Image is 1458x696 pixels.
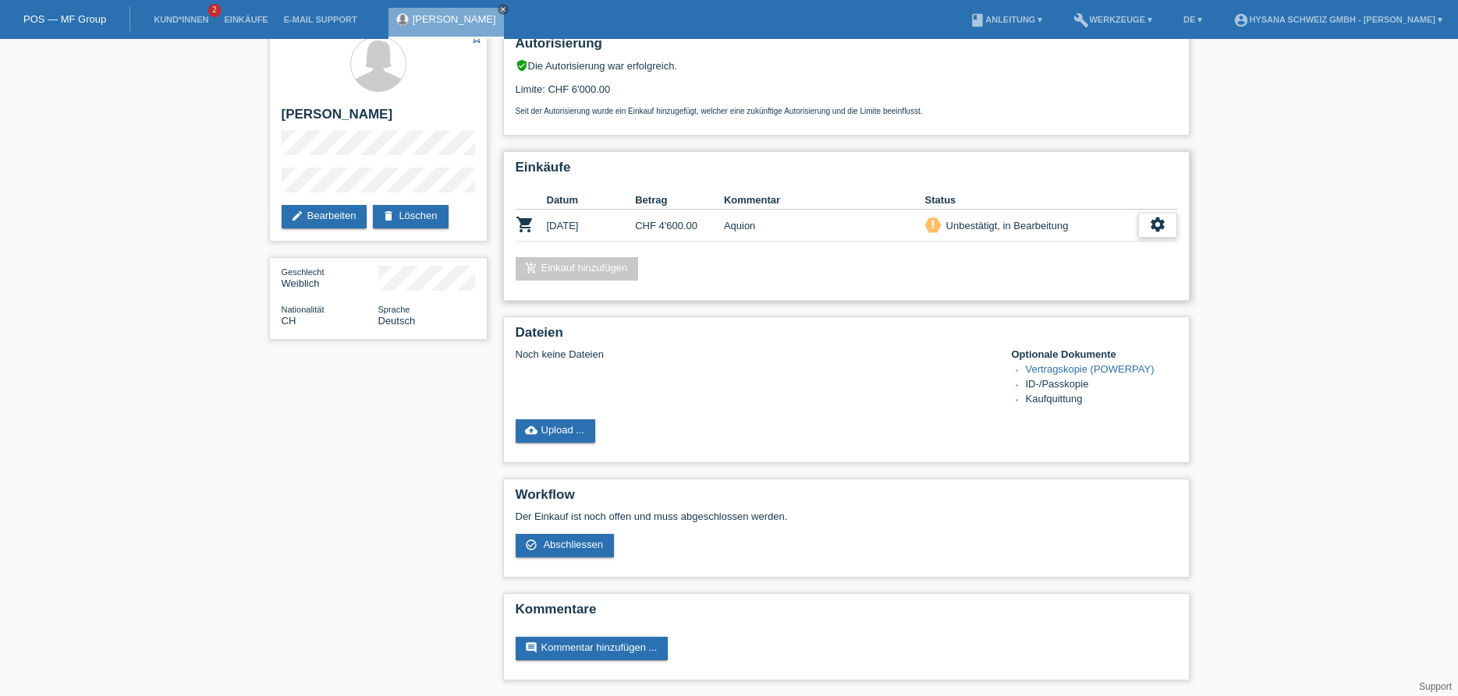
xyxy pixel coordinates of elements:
[276,15,365,24] a: E-Mail Support
[1233,12,1249,28] i: account_circle
[1226,15,1450,24] a: account_circleHySaNa Schweiz GmbH - [PERSON_NAME] ▾
[928,219,938,230] i: priority_high
[525,641,537,654] i: comment
[516,215,534,234] i: POSP00028204
[373,205,448,228] a: deleteLöschen
[547,191,636,210] th: Datum
[378,305,410,314] span: Sprache
[382,210,395,222] i: delete
[282,267,325,277] span: Geschlecht
[547,210,636,242] td: [DATE]
[470,31,484,48] a: star_border
[516,160,1177,183] h2: Einkäufe
[1073,12,1089,28] i: build
[282,315,296,327] span: Schweiz
[1176,15,1210,24] a: DE ▾
[516,487,1177,511] h2: Workflow
[516,107,1177,115] p: Seit der Autorisierung wurde ein Einkauf hinzugefügt, welcher eine zukünftige Autorisierung und d...
[282,205,367,228] a: editBearbeiten
[516,36,1177,59] h2: Autorisierung
[516,511,1177,522] p: Der Einkauf ist noch offen und muss abgeschlossen werden.
[962,15,1050,24] a: bookAnleitung ▾
[635,191,724,210] th: Betrag
[724,210,925,242] td: Aquion
[516,59,528,72] i: verified_user
[970,12,985,28] i: book
[1026,378,1177,393] li: ID-/Passkopie
[378,315,416,327] span: Deutsch
[146,15,216,24] a: Kund*innen
[724,191,925,210] th: Kommentar
[1066,15,1160,24] a: buildWerkzeuge ▾
[516,325,1177,348] h2: Dateien
[635,210,724,242] td: CHF 4'600.00
[543,539,603,550] span: Abschliessen
[1026,393,1177,408] li: Kaufquittung
[1012,348,1177,360] h4: Optionale Dokumente
[498,4,509,15] a: close
[282,107,475,130] h2: [PERSON_NAME]
[525,262,537,274] i: add_shopping_cart
[23,13,106,25] a: POS — MF Group
[1419,681,1452,692] a: Support
[499,5,507,13] i: close
[525,539,537,551] i: check_circle_outline
[216,15,275,24] a: Einkäufe
[282,266,378,289] div: Weiblich
[516,602,1177,625] h2: Kommentare
[1026,363,1155,375] a: Vertragskopie (POWERPAY)
[516,419,596,443] a: cloud_uploadUpload ...
[291,210,303,222] i: edit
[516,59,1177,72] div: Die Autorisierung war erfolgreich.
[413,13,496,25] a: [PERSON_NAME]
[1149,216,1166,233] i: settings
[525,424,537,436] i: cloud_upload
[516,348,992,360] div: Noch keine Dateien
[516,534,615,557] a: check_circle_outline Abschliessen
[516,257,639,281] a: add_shopping_cartEinkauf hinzufügen
[208,4,221,17] span: 2
[282,305,325,314] span: Nationalität
[925,191,1138,210] th: Status
[942,217,1069,234] div: Unbestätigt, in Bearbeitung
[516,72,1177,115] div: Limite: CHF 6'000.00
[516,637,669,660] a: commentKommentar hinzufügen ...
